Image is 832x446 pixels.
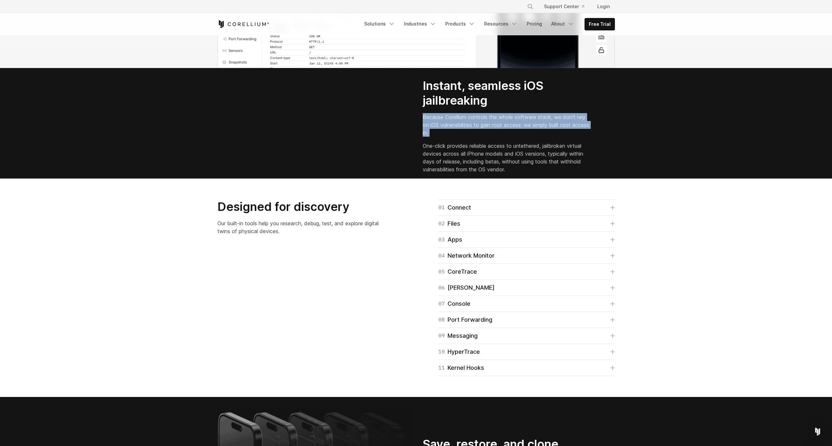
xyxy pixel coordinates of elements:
div: [PERSON_NAME] [438,283,495,292]
span: 09 [438,331,445,340]
span: 08 [438,315,445,324]
a: 09Messaging [438,331,615,340]
span: 03 [438,235,445,244]
span: 11 [438,363,445,372]
a: About [547,18,578,30]
a: 08Port Forwarding [438,315,615,324]
h2: Instant, seamless iOS jailbreaking [423,78,590,108]
div: Kernel Hooks [438,363,484,372]
a: Resources [480,18,521,30]
div: HyperTrace [438,347,480,356]
a: Industries [400,18,440,30]
div: Console [438,299,470,308]
a: Free Trial [585,18,615,30]
div: Apps [438,235,462,244]
div: CoreTrace [438,267,477,276]
div: Messaging [438,331,478,340]
span: 04 [438,251,445,260]
a: Login [592,1,615,12]
video: Your browser does not support the video tag. [217,103,315,152]
a: Pricing [523,18,546,30]
a: 10HyperTrace [438,347,615,356]
button: Search [524,1,536,12]
div: Files [438,219,460,228]
a: 11Kernel Hooks [438,363,615,372]
div: Navigation Menu [519,1,615,12]
a: 05CoreTrace [438,267,615,276]
a: 07Console [438,299,615,308]
span: 05 [438,267,445,276]
div: Connect [438,203,471,212]
p: Our built-in tools help you research, debug, test, and explore digital twins of physical devices. [217,219,385,235]
p: Because Corellium controls the whole software stack, we don't rely on iOS vulnerabilities to gain... [423,113,590,137]
div: Navigation Menu [360,18,615,30]
div: Port Forwarding [438,315,492,324]
div: Network Monitor [438,251,495,260]
span: 10 [438,347,445,356]
span: 02 [438,219,445,228]
div: Open Intercom Messenger [810,424,825,439]
a: 01Connect [438,203,615,212]
a: Corellium Home [217,20,269,28]
p: One-click provides reliable access to untethered, jailbroken virtual devices across all iPhone mo... [423,142,590,173]
a: Products [441,18,479,30]
a: 04Network Monitor [438,251,615,260]
a: 06[PERSON_NAME] [438,283,615,292]
a: 03Apps [438,235,615,244]
a: Support Center [539,1,589,12]
span: 01 [438,203,445,212]
h2: Designed for discovery [217,199,385,214]
a: 02Files [438,219,615,228]
a: Solutions [360,18,399,30]
span: 07 [438,299,445,308]
span: 06 [438,283,445,292]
